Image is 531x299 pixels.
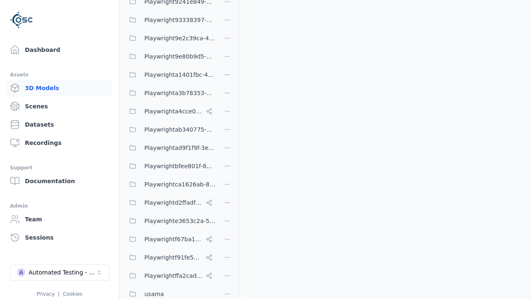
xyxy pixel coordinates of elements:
a: Recordings [7,135,112,151]
div: Automated Testing - Playwright [29,268,96,277]
a: Sessions [7,229,112,246]
button: Playwrighte3653c2a-58ac-420d-88cf-056267424f3b [124,213,216,229]
span: Playwrighte3653c2a-58ac-420d-88cf-056267424f3b [144,216,216,226]
button: Playwrighta1401fbc-43d7-48dd-a309-be935d99d708 [124,66,216,83]
span: Playwright93338397-b2fb-421c-ae48-639c0e37edfa [144,15,216,25]
button: Playwrightab340775-555c-42c8-9da3-6fec73b7a715 [124,121,216,138]
img: Logo [10,8,33,32]
button: Playwrightffa2cad8-0214-4c2f-a758-8e9593c5a37e [124,267,216,284]
a: Cookies [63,291,83,297]
span: Playwrightad9f1f9f-3e6a-4231-8f19-c506bf64a382 [144,143,216,153]
span: usama [144,289,164,299]
span: Playwrightffa2cad8-0214-4c2f-a758-8e9593c5a37e [144,271,202,281]
span: | [58,291,60,297]
span: Playwright9e80b9d5-ab0b-4e8f-a3de-da46b25b8298 [144,51,216,61]
span: Playwrighta1401fbc-43d7-48dd-a309-be935d99d708 [144,70,216,80]
button: Playwrightbfee801f-8be1-42a6-b774-94c49e43b650 [124,158,216,174]
button: Playwrightf91fe523-dd75-44f3-a953-451f6070cb42 [124,249,216,266]
button: Playwright93338397-b2fb-421c-ae48-639c0e37edfa [124,12,216,28]
span: Playwright9e2c39ca-48c3-4c03-98f4-0435f3624ea6 [144,33,216,43]
a: Scenes [7,98,112,115]
span: Playwrightf91fe523-dd75-44f3-a953-451f6070cb42 [144,252,202,262]
div: Assets [10,70,109,80]
a: Documentation [7,173,112,189]
span: Playwrightbfee801f-8be1-42a6-b774-94c49e43b650 [144,161,216,171]
button: Select a workspace [10,264,110,281]
a: Privacy [37,291,54,297]
a: Team [7,211,112,228]
div: Support [10,163,109,173]
span: Playwrightca1626ab-8cec-4ddc-b85a-2f9392fe08d1 [144,179,216,189]
button: Playwrighta3b78353-5999-46c5-9eab-70007203469a [124,85,216,101]
button: Playwright9e2c39ca-48c3-4c03-98f4-0435f3624ea6 [124,30,216,47]
button: Playwrightca1626ab-8cec-4ddc-b85a-2f9392fe08d1 [124,176,216,193]
a: 3D Models [7,80,112,96]
span: Playwrightd2ffadf0-c973-454c-8fcf-dadaeffcb802 [144,198,202,208]
button: Playwrightf67ba199-386a-42d1-aebc-3b37e79c7296 [124,231,216,248]
a: Dashboard [7,42,112,58]
span: Playwrightab340775-555c-42c8-9da3-6fec73b7a715 [144,125,216,135]
button: Playwrightd2ffadf0-c973-454c-8fcf-dadaeffcb802 [124,194,216,211]
button: Playwrightad9f1f9f-3e6a-4231-8f19-c506bf64a382 [124,140,216,156]
div: Admin [10,201,109,211]
button: Playwright9e80b9d5-ab0b-4e8f-a3de-da46b25b8298 [124,48,216,65]
span: Playwrightf67ba199-386a-42d1-aebc-3b37e79c7296 [144,234,202,244]
button: Playwrighta4cce06a-a8e6-4c0d-bfc1-93e8d78d750a [124,103,216,120]
a: Datasets [7,116,112,133]
span: Playwrighta4cce06a-a8e6-4c0d-bfc1-93e8d78d750a [144,106,202,116]
div: A [17,268,25,277]
span: Playwrighta3b78353-5999-46c5-9eab-70007203469a [144,88,216,98]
